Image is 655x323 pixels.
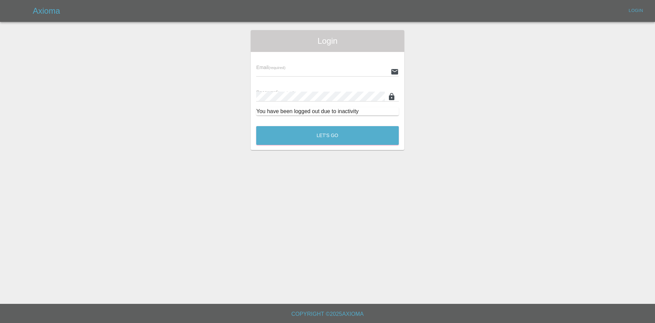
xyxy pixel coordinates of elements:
span: Email [256,65,285,70]
small: (required) [278,91,295,95]
small: (required) [268,66,286,70]
div: You have been logged out due to inactivity [256,107,399,116]
h6: Copyright © 2025 Axioma [5,309,650,319]
button: Let's Go [256,126,399,145]
span: Password [256,90,294,95]
span: Login [256,36,399,46]
h5: Axioma [33,5,60,16]
a: Login [625,5,647,16]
